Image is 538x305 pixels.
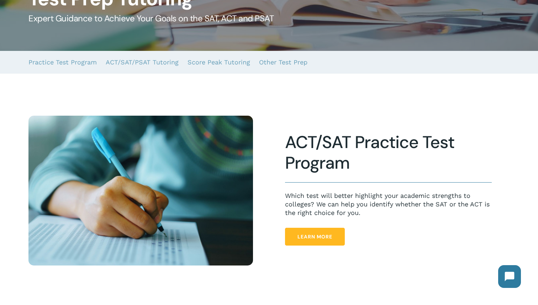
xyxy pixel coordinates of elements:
[297,233,332,240] span: Learn More
[285,132,492,173] h2: ACT/SAT Practice Test Program
[285,191,492,217] p: Which test will better highlight your academic strengths to colleges? We can help you identify wh...
[259,51,307,74] a: Other Test Prep
[28,13,509,24] h5: Expert Guidance to Achieve Your Goals on the SAT, ACT and PSAT
[491,258,528,295] iframe: Chatbot
[188,51,250,74] a: Score Peak Tutoring
[28,116,253,265] img: Test Taking 2
[28,51,97,74] a: Practice Test Program
[285,228,345,246] a: Learn More
[106,51,179,74] a: ACT/SAT/PSAT Tutoring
